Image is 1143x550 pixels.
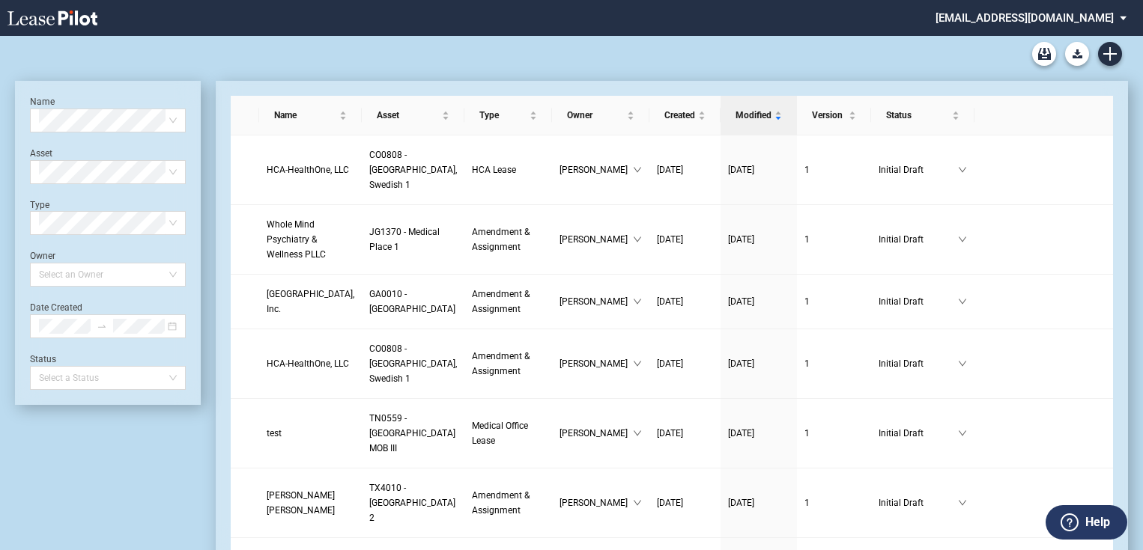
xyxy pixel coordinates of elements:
[633,297,642,306] span: down
[464,96,552,135] th: Type
[804,358,810,369] span: 1
[560,426,632,441] span: [PERSON_NAME]
[369,483,455,523] span: TX4010 - Southwest Plaza 2
[649,96,721,135] th: Created
[30,354,56,364] label: Status
[369,341,457,386] a: CO0808 - [GEOGRAPHIC_DATA], Swedish 1
[369,227,440,252] span: JG1370 - Medical Place 1
[479,108,527,123] span: Type
[267,219,326,260] span: Whole Mind Psychiatry & Wellness PLLC
[472,418,545,448] a: Medical Office Lease
[657,356,713,371] a: [DATE]
[657,426,713,441] a: [DATE]
[728,356,789,371] a: [DATE]
[1085,513,1110,532] label: Help
[560,495,632,510] span: [PERSON_NAME]
[369,343,457,384] span: CO0808 - Denver, Swedish 1
[721,96,797,135] th: Modified
[377,108,439,123] span: Asset
[879,426,958,441] span: Initial Draft
[369,413,455,453] span: TN0559 - Summit Medical Center MOB III
[267,490,335,516] span: Sistla B. Krishna, M.D.
[958,165,967,174] span: down
[97,321,107,331] span: to
[886,108,949,123] span: Status
[472,162,545,177] a: HCA Lease
[472,287,545,317] a: Amendment & Assignment
[369,287,457,317] a: GA0010 - [GEOGRAPHIC_DATA]
[728,498,754,508] span: [DATE]
[267,426,354,441] a: test
[267,162,354,177] a: HCA-HealthOne, LLC
[267,488,354,518] a: [PERSON_NAME] [PERSON_NAME]
[472,351,530,376] span: Amendment & Assignment
[879,162,958,177] span: Initial Draft
[958,297,967,306] span: down
[267,287,354,317] a: [GEOGRAPHIC_DATA], Inc.
[879,294,958,309] span: Initial Draft
[369,224,457,254] a: JG1370 - Medical Place 1
[552,96,649,135] th: Owner
[812,108,846,123] span: Version
[560,356,632,371] span: [PERSON_NAME]
[804,356,864,371] a: 1
[728,165,754,175] span: [DATE]
[1065,42,1089,66] button: Download Blank Form
[633,235,642,244] span: down
[274,108,336,123] span: Name
[728,426,789,441] a: [DATE]
[797,96,871,135] th: Version
[560,294,632,309] span: [PERSON_NAME]
[804,495,864,510] a: 1
[267,217,354,262] a: Whole Mind Psychiatry & Wellness PLLC
[472,289,530,314] span: Amendment & Assignment
[472,227,530,252] span: Amendment & Assignment
[879,356,958,371] span: Initial Draft
[30,302,82,313] label: Date Created
[567,108,623,123] span: Owner
[657,495,713,510] a: [DATE]
[1061,42,1094,66] md-menu: Download Blank Form List
[879,495,958,510] span: Initial Draft
[472,349,545,379] a: Amendment & Assignment
[657,296,683,307] span: [DATE]
[657,232,713,247] a: [DATE]
[728,232,789,247] a: [DATE]
[728,162,789,177] a: [DATE]
[472,488,545,518] a: Amendment & Assignment
[657,498,683,508] span: [DATE]
[958,498,967,507] span: down
[804,232,864,247] a: 1
[1032,42,1056,66] a: Archive
[728,358,754,369] span: [DATE]
[560,232,632,247] span: [PERSON_NAME]
[267,289,354,314] span: Northside Hospital, Inc.
[728,234,754,245] span: [DATE]
[657,234,683,245] span: [DATE]
[804,234,810,245] span: 1
[633,498,642,507] span: down
[657,162,713,177] a: [DATE]
[1046,505,1127,540] button: Help
[633,359,642,368] span: down
[30,200,49,210] label: Type
[560,162,632,177] span: [PERSON_NAME]
[728,495,789,510] a: [DATE]
[958,359,967,368] span: down
[728,428,754,439] span: [DATE]
[804,428,810,439] span: 1
[657,358,683,369] span: [DATE]
[657,294,713,309] a: [DATE]
[267,356,354,371] a: HCA-HealthOne, LLC
[804,296,810,307] span: 1
[728,296,754,307] span: [DATE]
[804,498,810,508] span: 1
[804,165,810,175] span: 1
[728,294,789,309] a: [DATE]
[30,97,55,107] label: Name
[369,480,457,525] a: TX4010 - [GEOGRAPHIC_DATA] 2
[804,426,864,441] a: 1
[472,490,530,516] span: Amendment & Assignment
[267,165,349,175] span: HCA-HealthOne, LLC
[369,150,457,190] span: CO0808 - Denver, Swedish 1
